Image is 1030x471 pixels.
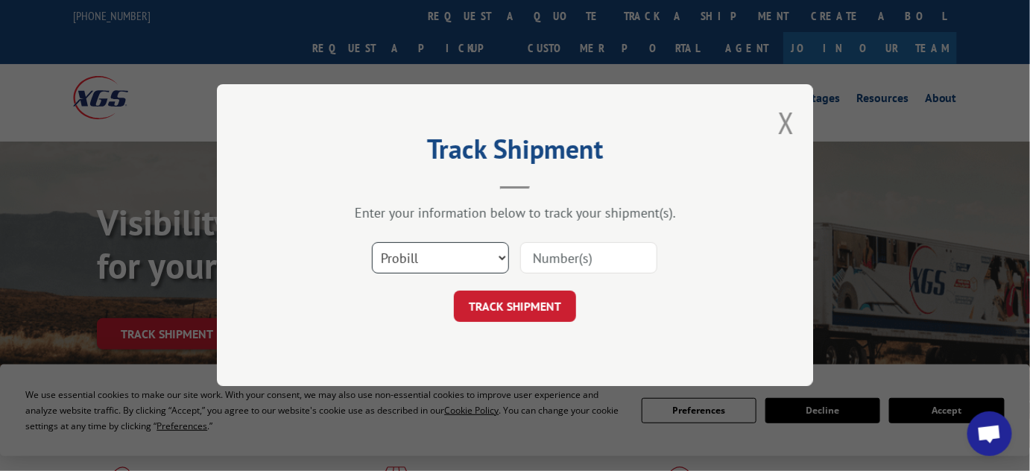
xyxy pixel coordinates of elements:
[291,205,739,222] div: Enter your information below to track your shipment(s).
[778,103,794,142] button: Close modal
[291,139,739,167] h2: Track Shipment
[454,291,576,323] button: TRACK SHIPMENT
[967,411,1012,456] div: Open chat
[520,243,657,274] input: Number(s)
